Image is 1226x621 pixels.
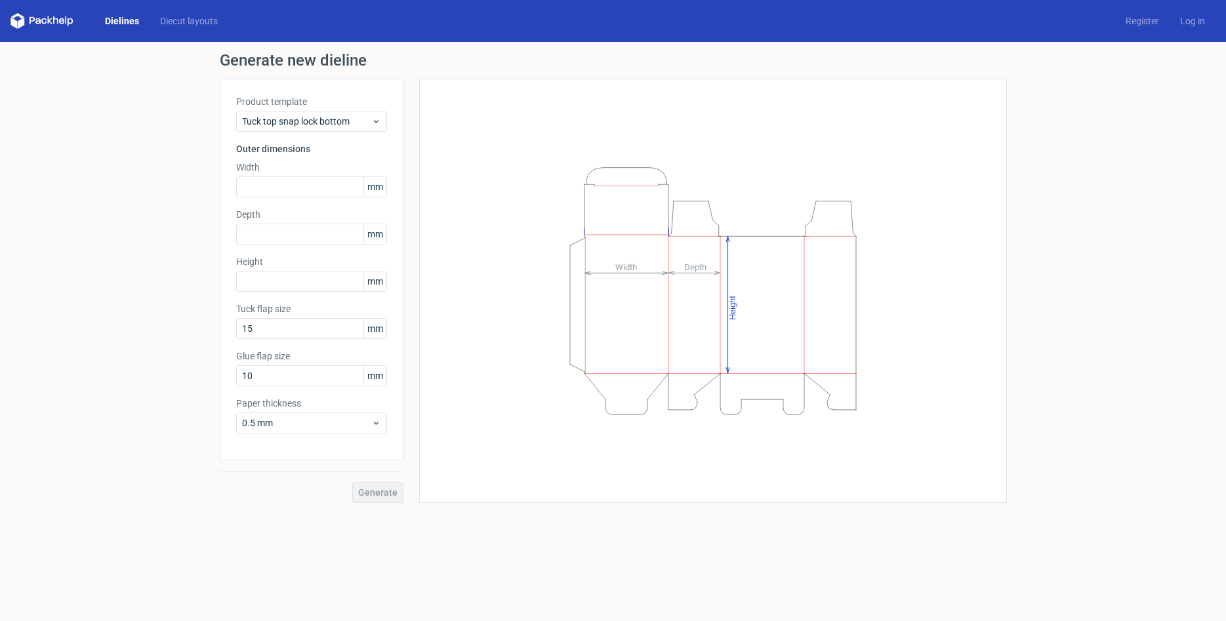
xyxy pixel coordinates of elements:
a: Register [1115,14,1170,28]
span: Tuck top snap lock bottom [242,115,371,128]
label: Tuck flap size [236,302,387,315]
label: Depth [236,208,387,221]
h1: Generate new dieline [220,52,1007,68]
a: Dielines [94,14,150,28]
span: mm [363,177,386,197]
span: mm [363,366,386,386]
label: Paper thickness [236,397,387,410]
label: Width [236,161,387,174]
h3: Outer dimensions [236,142,387,155]
tspan: Height [727,295,737,319]
span: mm [363,271,386,291]
tspan: Width [615,262,636,271]
label: Height [236,255,387,268]
span: mm [363,224,386,244]
span: mm [363,319,386,338]
a: Log in [1170,14,1216,28]
label: Glue flap size [236,350,387,363]
label: Product template [236,95,387,108]
span: 0.5 mm [242,416,371,430]
tspan: Depth [684,262,706,271]
a: Diecut layouts [150,14,228,28]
